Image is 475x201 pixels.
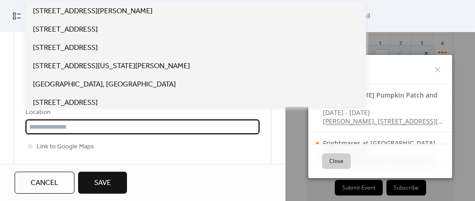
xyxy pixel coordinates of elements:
span: Save [94,178,111,189]
span: Cancel [31,178,58,189]
span: [GEOGRAPHIC_DATA], [GEOGRAPHIC_DATA] [33,79,176,90]
button: Close [322,153,351,169]
span: [STREET_ADDRESS][PERSON_NAME] [33,6,153,17]
button: Save [78,172,127,194]
span: [STREET_ADDRESS] [33,24,98,35]
span: [STREET_ADDRESS] [33,43,98,54]
div: [DATE] - [DATE] [323,108,445,117]
button: Cancel [15,172,74,194]
div: Event color [26,163,99,174]
span: [STREET_ADDRESS][US_STATE][PERSON_NAME] [33,61,190,72]
span: Link to Google Maps [37,141,94,152]
a: My Events [5,4,66,28]
div: Location [26,107,258,118]
div: [PERSON_NAME] Pumpkin Patch and Thriller Park [323,91,445,108]
span: [STREET_ADDRESS] [33,98,98,109]
a: [PERSON_NAME], [STREET_ADDRESS][PERSON_NAME] [323,117,445,125]
div: Frightmares at [GEOGRAPHIC_DATA] [323,139,445,147]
